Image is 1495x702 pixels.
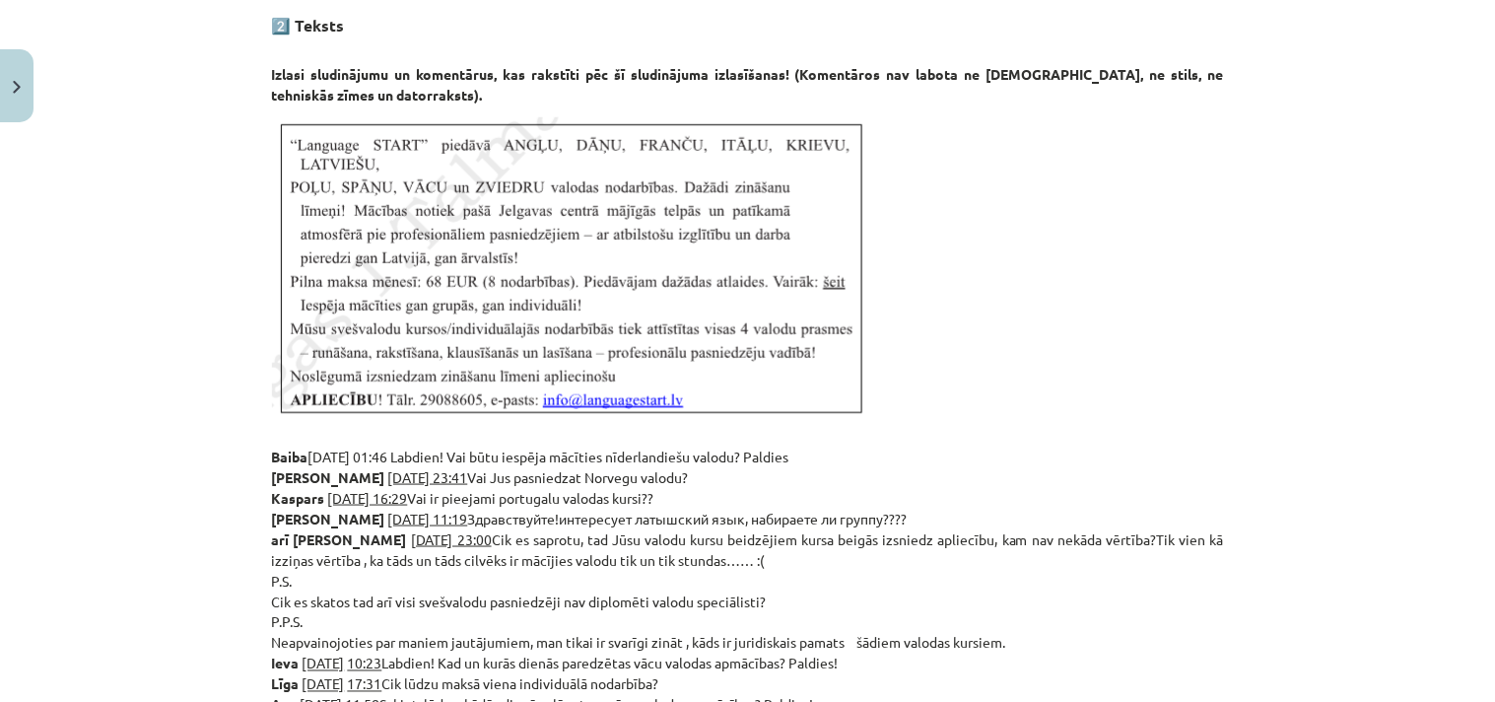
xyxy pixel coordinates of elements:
u: [DATE] 11:19 [388,510,468,527]
u: [DATE] [303,675,345,693]
strong: Ieva [272,655,300,672]
u: 17:31 [348,675,382,693]
img: icon-close-lesson-0947bae3869378f0d4975bcd49f059093ad1ed9edebbc8119c70593378902aed.svg [13,81,21,94]
strong: Kaspars [272,489,325,507]
strong: 2️⃣ Teksts [272,15,345,35]
u: [DATE] 23:00 [411,530,492,548]
u: 10:23 [348,655,382,672]
strong: [PERSON_NAME] [272,468,385,486]
strong: arī [PERSON_NAME] [272,530,407,548]
strong: [PERSON_NAME] [272,510,385,527]
strong: Baiba [272,448,308,465]
u: [DATE] 23:41 [388,468,468,486]
u: [DATE] [303,655,345,672]
strong: Izlasi sludinājumu un komentārus, kas rakstīti pēc šī sludinājuma izlasīšanas! (Komentāros nav la... [272,65,1224,104]
u: [DATE] 16:29 [328,489,408,507]
strong: Līga [272,675,300,693]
